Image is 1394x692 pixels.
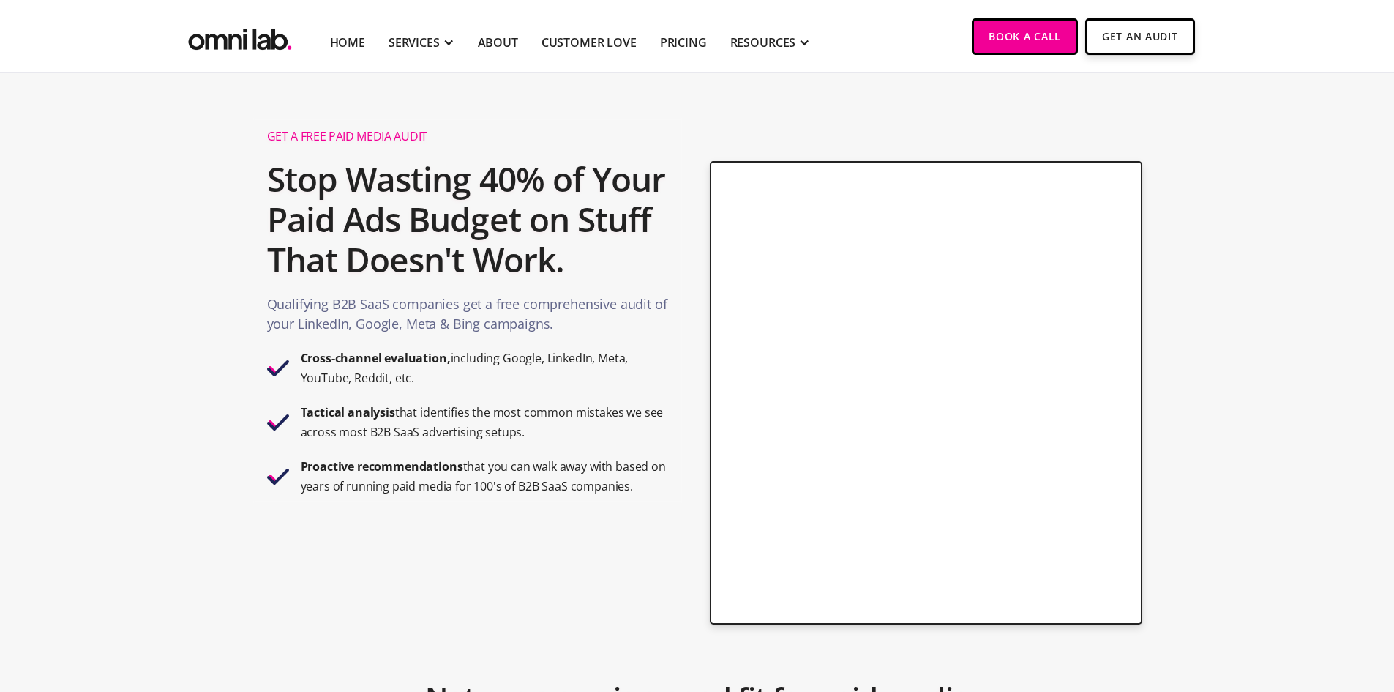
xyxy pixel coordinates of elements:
strong: Proactive recommendations [301,458,463,475]
a: Pricing [660,34,707,51]
a: Get An Audit [1085,18,1194,55]
strong: Cross-channel evaluation, [301,350,451,366]
strong: that identifies the most common mistakes we see across most B2B SaaS advertising setups. [301,404,664,440]
div: RESOURCES [730,34,796,51]
h2: Stop Wasting 40% of Your Paid Ads Budget on Stuff That Doesn't Work. [267,152,670,288]
div: SERVICES [389,34,440,51]
a: home [185,18,295,54]
p: Qualifying B2B SaaS companies get a free comprehensive audit of your LinkedIn, Google, Meta & Bin... [267,294,670,341]
a: Home [330,34,365,51]
strong: including Google, LinkedIn, Meta, YouTube, Reddit, etc. [301,350,629,386]
a: About [478,34,518,51]
a: Book a Call [972,18,1078,55]
h1: Get a Free Paid Media Audit [267,129,670,144]
img: Omni Lab: B2B SaaS Demand Generation Agency [185,18,295,54]
strong: Tactical analysis [301,404,395,420]
a: Customer Love [542,34,637,51]
iframe: Form 0 [735,199,1117,587]
iframe: Chat Widget [1131,522,1394,692]
strong: that you can walk away with based on years of running paid media for 100's of B2B SaaS companies. [301,458,666,494]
